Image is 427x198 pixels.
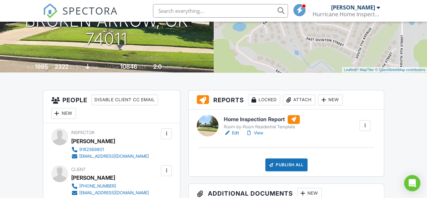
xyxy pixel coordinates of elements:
div: | [342,67,427,73]
div: [PHONE_NUMBER] [79,183,116,189]
span: sq. ft. [70,65,79,70]
div: Attach [283,94,315,105]
h3: People [43,90,180,123]
div: New [318,94,343,105]
div: Locked [248,94,280,105]
div: 2.0 [153,63,162,70]
div: [PERSON_NAME] [331,4,375,11]
div: [PERSON_NAME] [71,173,115,183]
div: [EMAIL_ADDRESS][DOMAIN_NAME] [79,154,149,159]
span: bathrooms [163,65,182,70]
div: 9182369801 [79,147,104,152]
a: Edit [224,130,239,136]
div: [PERSON_NAME] [71,136,115,146]
span: Lot Size [105,65,119,70]
a: Leaflet [344,68,355,72]
div: Publish All [265,158,308,171]
a: [EMAIL_ADDRESS][DOMAIN_NAME] [71,190,149,196]
input: Search everything... [153,4,288,18]
div: Hurricane Home Inspections [313,11,380,18]
a: SPECTORA [43,9,118,23]
img: The Best Home Inspection Software - Spectora [43,3,58,18]
a: © OpenStreetMap contributors [375,68,425,72]
a: [EMAIL_ADDRESS][DOMAIN_NAME] [71,153,149,160]
a: © MapTiler [356,68,374,72]
a: 9182369801 [71,146,149,153]
span: slab [91,65,99,70]
h3: Reports [189,90,384,110]
div: Room-by-Room Residential Template [224,124,300,130]
div: [EMAIL_ADDRESS][DOMAIN_NAME] [79,190,149,196]
span: SPECTORA [62,3,118,18]
div: New [51,108,76,119]
a: View [246,130,263,136]
span: Inspector [71,130,95,135]
a: [PHONE_NUMBER] [71,183,149,190]
div: 1985 [35,63,48,70]
div: Open Intercom Messenger [404,175,420,191]
div: Disable Client CC Email [91,94,158,105]
a: Home Inspection Report Room-by-Room Residential Template [224,115,300,130]
h6: Home Inspection Report [224,115,300,124]
span: Built [26,65,34,70]
span: sq.ft. [138,65,147,70]
span: Client [71,167,86,172]
div: 10846 [120,63,137,70]
div: 2322 [55,63,69,70]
